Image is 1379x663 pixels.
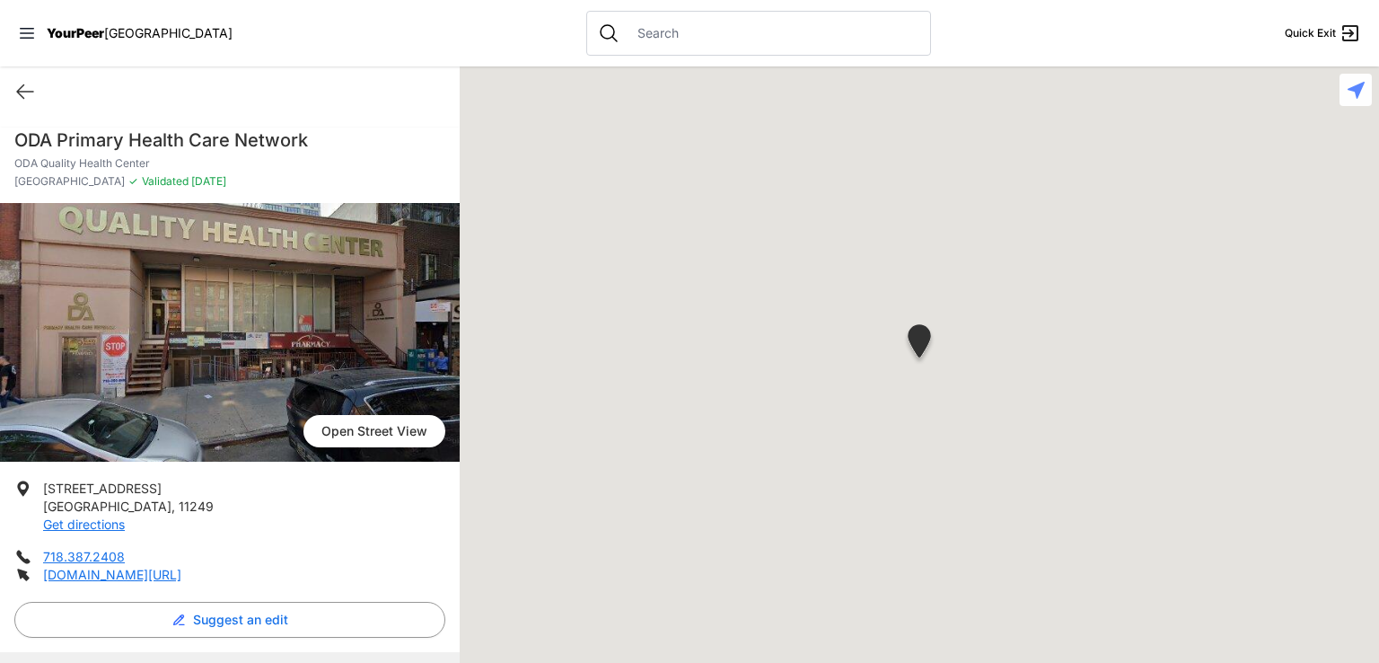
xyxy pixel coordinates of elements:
span: Quick Exit [1285,26,1336,40]
p: ODA Quality Health Center [14,156,445,171]
span: [GEOGRAPHIC_DATA] [14,174,125,189]
a: Open Street View [303,415,445,447]
a: [DOMAIN_NAME][URL] [43,567,181,582]
span: [DATE] [189,174,226,188]
span: Validated [142,174,189,188]
a: Quick Exit [1285,22,1361,44]
a: Get directions [43,517,125,532]
span: [GEOGRAPHIC_DATA] [43,499,171,514]
input: Search [627,24,919,42]
h1: ODA Primary Health Care Network [14,128,445,153]
a: YourPeer[GEOGRAPHIC_DATA] [47,28,233,39]
a: 718.387.2408 [43,549,125,564]
span: Suggest an edit [193,611,288,629]
span: [STREET_ADDRESS] [43,481,162,496]
span: [GEOGRAPHIC_DATA] [104,25,233,40]
span: YourPeer [47,25,104,40]
span: 11249 [179,499,214,514]
span: , [171,499,175,514]
button: Suggest an edit [14,602,445,638]
div: ODA Quality Health Center [904,324,935,365]
span: ✓ [128,174,138,189]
